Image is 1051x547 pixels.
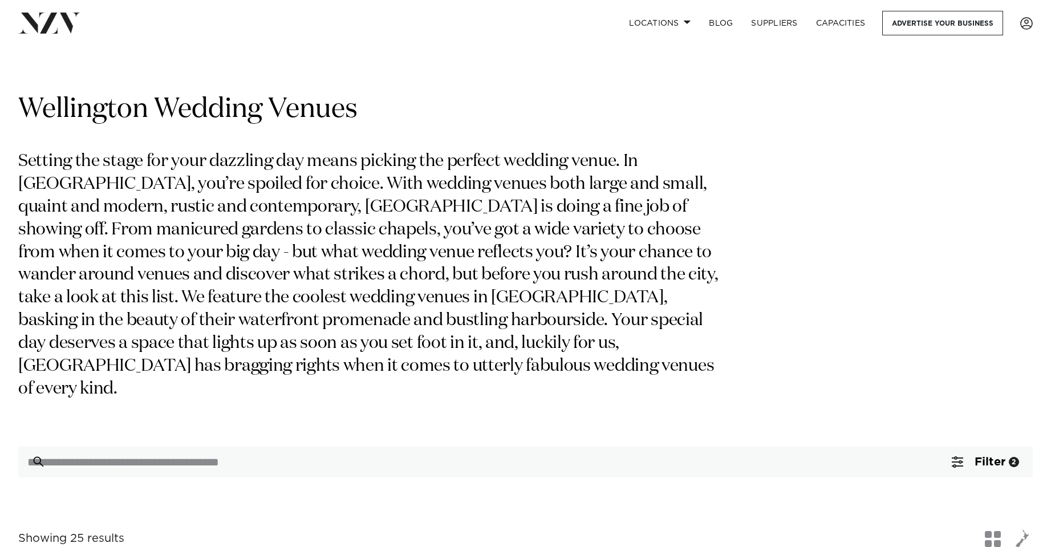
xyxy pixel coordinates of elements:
a: Locations [620,11,700,35]
h1: Wellington Wedding Venues [18,92,1033,128]
a: SUPPLIERS [742,11,806,35]
a: Capacities [807,11,875,35]
span: Filter [975,456,1005,468]
p: Setting the stage for your dazzling day means picking the perfect wedding venue. In [GEOGRAPHIC_D... [18,151,723,401]
button: Filter2 [938,447,1033,477]
img: nzv-logo.png [18,13,80,33]
div: 2 [1009,457,1019,467]
a: Advertise your business [882,11,1003,35]
a: BLOG [700,11,742,35]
